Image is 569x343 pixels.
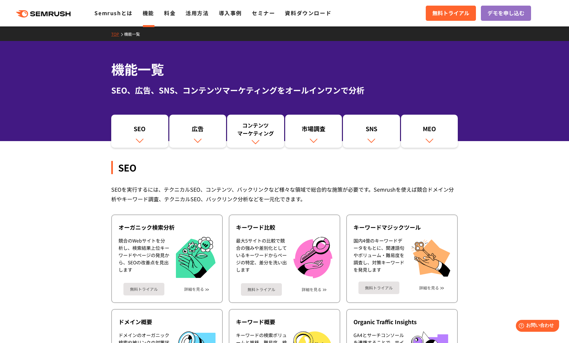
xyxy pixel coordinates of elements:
[481,6,531,21] a: デモを申し込む
[111,84,458,96] div: SEO、広告、SNS、コンテンツマーケティングをオールインワンで分析
[123,283,164,295] a: 無料トライアル
[241,283,282,296] a: 無料トライアル
[230,121,281,137] div: コンテンツ マーケティング
[111,185,458,204] div: SEOを実行するには、テクニカルSEO、コンテンツ、バックリンクなど様々な領域で総合的な施策が必要です。Semrushを使えば競合ドメイン分析やキーワード調査、テクニカルSEO、バックリンク分析...
[173,125,223,136] div: 広告
[115,125,165,136] div: SEO
[353,223,451,231] div: キーワードマジックツール
[252,9,275,17] a: セミナー
[401,115,458,148] a: MEO
[353,318,451,326] div: Organic Traffic Insights
[358,282,399,294] a: 無料トライアル
[288,125,339,136] div: 市場調査
[411,237,451,277] img: キーワードマジックツール
[302,287,321,292] a: 詳細を見る
[404,125,455,136] div: MEO
[285,115,342,148] a: 市場調査
[118,237,169,278] div: 競合のWebサイトを分析し、検索結果上位キーワードやページの発見から、SEOの改善点を見出します
[111,161,458,174] div: SEO
[285,9,331,17] a: 資料ダウンロード
[184,287,204,291] a: 詳細を見る
[432,9,469,18] span: 無料トライアル
[111,59,458,79] h1: 機能一覧
[111,115,168,148] a: SEO
[510,317,562,336] iframe: Help widget launcher
[419,286,439,290] a: 詳細を見る
[124,31,145,37] a: 機能一覧
[426,6,476,21] a: 無料トライアル
[487,9,524,18] span: デモを申し込む
[94,9,132,17] a: Semrushとは
[353,237,404,277] div: 国内4億のキーワードデータをもとに、関連語句やボリューム・難易度を調査し、対策キーワードを発見します
[169,115,226,148] a: 広告
[343,115,400,148] a: SNS
[143,9,154,17] a: 機能
[219,9,242,17] a: 導入事例
[236,237,287,278] div: 最大5サイトの比較で競合の強みや差別化としているキーワードからページの特定、差分を洗い出します
[236,223,333,231] div: キーワード比較
[118,223,216,231] div: オーガニック検索分析
[236,318,333,326] div: キーワード概要
[118,318,216,326] div: ドメイン概要
[176,237,216,278] img: オーガニック検索分析
[293,237,332,278] img: キーワード比較
[164,9,176,17] a: 料金
[227,115,284,148] a: コンテンツマーケティング
[111,31,124,37] a: TOP
[185,9,209,17] a: 活用方法
[346,125,397,136] div: SNS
